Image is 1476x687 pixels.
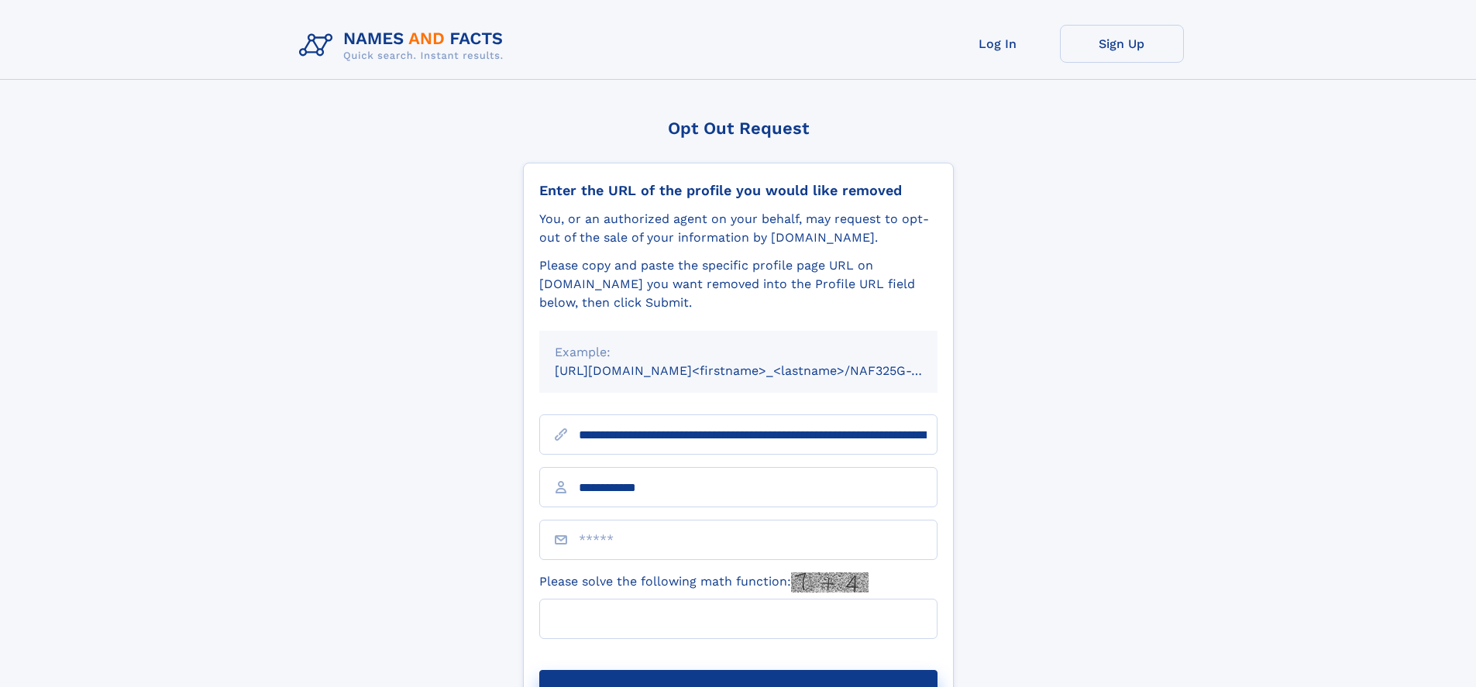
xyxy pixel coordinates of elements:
div: You, or an authorized agent on your behalf, may request to opt-out of the sale of your informatio... [539,210,938,247]
div: Please copy and paste the specific profile page URL on [DOMAIN_NAME] you want removed into the Pr... [539,256,938,312]
a: Sign Up [1060,25,1184,63]
img: Logo Names and Facts [293,25,516,67]
small: [URL][DOMAIN_NAME]<firstname>_<lastname>/NAF325G-xxxxxxxx [555,363,967,378]
div: Example: [555,343,922,362]
a: Log In [936,25,1060,63]
label: Please solve the following math function: [539,572,869,593]
div: Enter the URL of the profile you would like removed [539,182,938,199]
div: Opt Out Request [523,119,954,138]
